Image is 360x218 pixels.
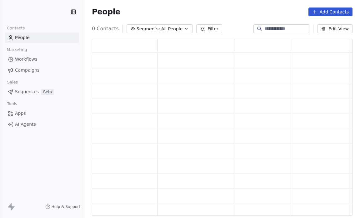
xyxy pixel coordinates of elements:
[5,54,79,64] a: Workflows
[15,67,39,74] span: Campaigns
[5,65,79,75] a: Campaigns
[5,87,79,97] a: SequencesBeta
[15,56,37,63] span: Workflows
[4,23,27,33] span: Contacts
[15,110,26,117] span: Apps
[4,99,20,109] span: Tools
[317,24,352,33] button: Edit View
[15,89,39,95] span: Sequences
[15,121,36,128] span: AI Agents
[92,7,120,17] span: People
[45,204,80,209] a: Help & Support
[4,78,21,87] span: Sales
[15,34,30,41] span: People
[137,26,160,32] span: Segments:
[308,8,352,16] button: Add Contacts
[5,33,79,43] a: People
[4,45,30,54] span: Marketing
[196,24,222,33] button: Filter
[52,204,80,209] span: Help & Support
[41,89,54,95] span: Beta
[5,119,79,129] a: AI Agents
[5,108,79,119] a: Apps
[161,26,182,32] span: All People
[92,25,119,33] span: 0 Contacts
